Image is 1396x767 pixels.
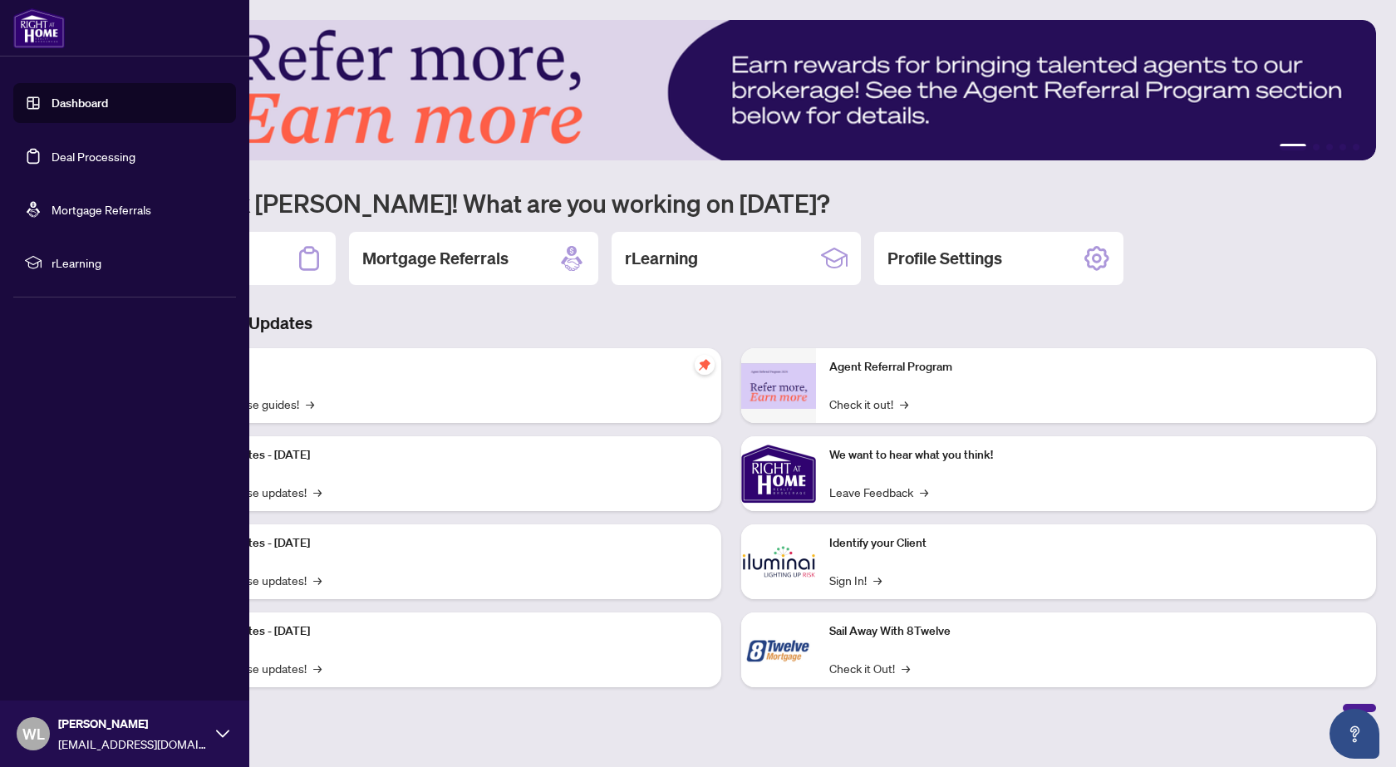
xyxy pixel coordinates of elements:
h2: rLearning [625,247,698,270]
p: Sail Away With 8Twelve [829,622,1363,641]
a: Dashboard [52,96,108,111]
span: → [900,395,908,413]
span: pushpin [695,355,715,375]
img: Agent Referral Program [741,363,816,409]
a: Check it Out!→ [829,659,910,677]
span: → [313,483,322,501]
p: We want to hear what you think! [829,446,1363,465]
img: We want to hear what you think! [741,436,816,511]
p: Identify your Client [829,534,1363,553]
a: Check it out!→ [829,395,908,413]
span: WL [22,722,45,745]
span: → [902,659,910,677]
h1: Welcome back [PERSON_NAME]! What are you working on [DATE]? [86,187,1376,219]
button: 5 [1353,144,1359,150]
h2: Profile Settings [887,247,1002,270]
span: [PERSON_NAME] [58,715,208,733]
button: 1 [1280,144,1306,150]
h2: Mortgage Referrals [362,247,509,270]
img: Sail Away With 8Twelve [741,612,816,687]
button: 2 [1313,144,1320,150]
p: Platform Updates - [DATE] [174,622,708,641]
a: Sign In!→ [829,571,882,589]
span: rLearning [52,253,224,272]
img: Identify your Client [741,524,816,599]
span: → [873,571,882,589]
span: → [920,483,928,501]
p: Agent Referral Program [829,358,1363,376]
a: Mortgage Referrals [52,202,151,217]
img: Slide 0 [86,20,1376,160]
span: → [306,395,314,413]
button: Open asap [1330,709,1379,759]
p: Platform Updates - [DATE] [174,446,708,465]
h3: Brokerage & Industry Updates [86,312,1376,335]
a: Deal Processing [52,149,135,164]
p: Self-Help [174,358,708,376]
span: → [313,659,322,677]
span: → [313,571,322,589]
p: Platform Updates - [DATE] [174,534,708,553]
span: [EMAIL_ADDRESS][DOMAIN_NAME] [58,735,208,753]
a: Leave Feedback→ [829,483,928,501]
button: 4 [1339,144,1346,150]
button: 3 [1326,144,1333,150]
img: logo [13,8,65,48]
